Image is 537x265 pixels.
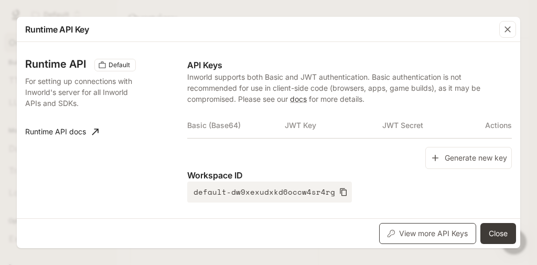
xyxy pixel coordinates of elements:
[379,223,476,244] button: View more API Keys
[187,113,285,138] th: Basic (Base64)
[25,23,89,36] p: Runtime API Key
[187,182,352,203] button: default-dw9xexudxkd6occw4sr4rg
[285,113,382,138] th: JWT Key
[21,121,103,142] a: Runtime API docs
[187,169,512,182] p: Workspace ID
[25,76,141,109] p: For setting up connections with Inworld's server for all Inworld APIs and SDKs.
[425,147,512,169] button: Generate new key
[480,223,516,244] button: Close
[479,113,512,138] th: Actions
[25,59,86,69] h3: Runtime API
[382,113,480,138] th: JWT Secret
[187,59,512,71] p: API Keys
[290,94,307,103] a: docs
[94,59,136,71] div: These keys will apply to your current workspace only
[187,71,512,104] p: Inworld supports both Basic and JWT authentication. Basic authentication is not recommended for u...
[104,60,134,70] span: Default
